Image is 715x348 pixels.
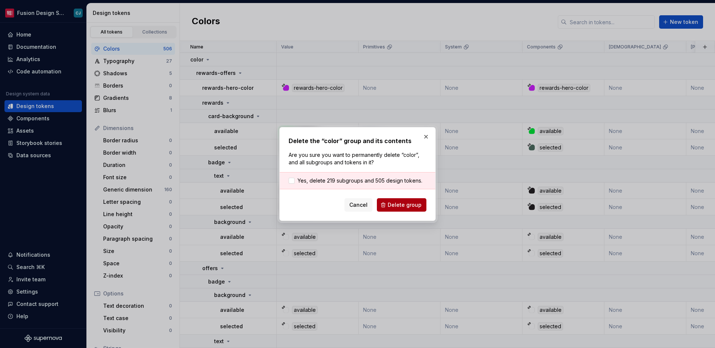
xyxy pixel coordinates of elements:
[377,198,426,212] button: Delete group
[298,177,422,184] span: Yes, delete 219 subgroups and 505 design tokens.
[289,151,426,166] p: Are you sure you want to permanently delete “color”, and all subgroups and tokens in it?
[344,198,372,212] button: Cancel
[289,136,426,145] h2: Delete the “color” group and its contents
[349,201,368,209] span: Cancel
[388,201,422,209] span: Delete group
